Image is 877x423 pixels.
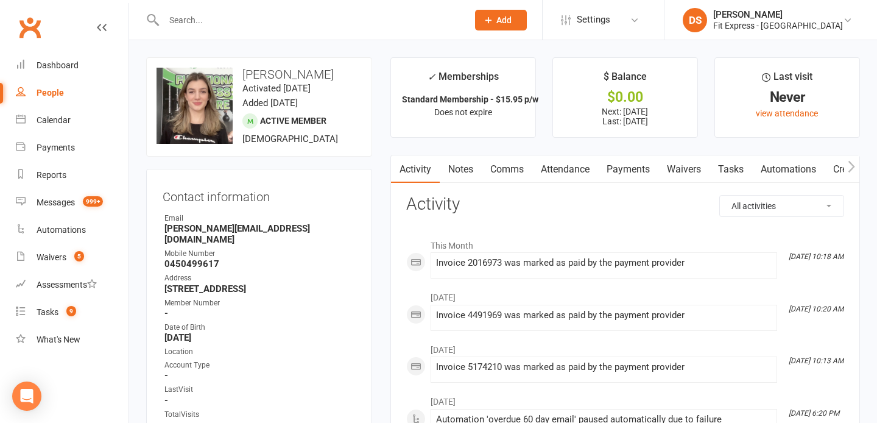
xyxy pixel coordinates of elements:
h3: [PERSON_NAME] [157,68,362,81]
a: People [16,79,129,107]
span: [DEMOGRAPHIC_DATA] [242,133,338,144]
span: Active member [260,116,326,126]
input: Search... [160,12,459,29]
a: Attendance [532,155,598,183]
div: TotalVisits [164,409,356,421]
a: Clubworx [15,12,45,43]
div: Invoice 2016973 was marked as paid by the payment provider [436,258,772,268]
div: Account Type [164,360,356,371]
i: ✓ [428,71,435,83]
h3: Activity [406,195,844,214]
div: Member Number [164,297,356,309]
div: Date of Birth [164,322,356,333]
div: What's New [37,335,80,344]
i: [DATE] 10:18 AM [789,252,844,261]
div: Reports [37,170,66,180]
li: [DATE] [406,389,844,408]
i: [DATE] 10:20 AM [789,305,844,313]
a: Tasks 9 [16,299,129,326]
a: Payments [16,134,129,162]
strong: 0450499617 [164,258,356,269]
time: Activated [DATE] [242,83,311,94]
i: [DATE] 10:13 AM [789,357,844,365]
div: Location [164,346,356,358]
p: Next: [DATE] Last: [DATE] [564,107,686,126]
strong: - [164,370,356,381]
div: Dashboard [37,60,79,70]
span: Does not expire [434,107,492,117]
div: Assessments [37,280,97,290]
div: Payments [37,143,75,152]
div: Last visit [762,69,812,91]
div: Fit Express - [GEOGRAPHIC_DATA] [713,20,843,31]
a: Calendar [16,107,129,134]
li: This Month [406,233,844,252]
div: DS [683,8,707,32]
div: Messages [37,197,75,207]
div: Calendar [37,115,71,125]
span: Settings [577,6,610,34]
a: Assessments [16,271,129,299]
strong: [DATE] [164,332,356,343]
strong: - [164,395,356,406]
a: Tasks [710,155,752,183]
div: Never [726,91,848,104]
img: image1738529987.png [157,68,233,144]
a: Notes [440,155,482,183]
strong: - [164,308,356,319]
a: Comms [482,155,532,183]
span: 999+ [83,196,103,207]
div: Invoice 5174210 was marked as paid by the payment provider [436,362,772,372]
span: 5 [74,251,84,261]
li: [DATE] [406,285,844,304]
a: Reports [16,162,129,189]
time: Added [DATE] [242,98,298,108]
a: Messages 999+ [16,189,129,216]
strong: Standard Membership - $15.95 p/w [402,94,538,104]
div: Waivers [37,252,66,262]
span: 9 [66,306,76,316]
a: Payments [598,155,658,183]
span: Add [496,15,512,25]
div: $0.00 [564,91,686,104]
a: Dashboard [16,52,129,79]
div: Open Intercom Messenger [12,382,41,411]
li: [DATE] [406,337,844,357]
strong: [PERSON_NAME][EMAIL_ADDRESS][DOMAIN_NAME] [164,223,356,245]
a: What's New [16,326,129,354]
div: Invoice 4491969 was marked as paid by the payment provider [436,310,772,321]
div: Automations [37,225,86,235]
strong: [STREET_ADDRESS] [164,283,356,294]
a: Activity [391,155,440,183]
a: Automations [752,155,825,183]
div: People [37,88,64,98]
a: Automations [16,216,129,244]
div: LastVisit [164,384,356,396]
div: Tasks [37,307,58,317]
div: $ Balance [604,69,647,91]
h3: Contact information [163,185,356,204]
div: Address [164,272,356,284]
a: view attendance [756,108,818,118]
div: Mobile Number [164,248,356,260]
i: [DATE] 6:20 PM [789,409,839,418]
div: Memberships [428,69,499,91]
div: [PERSON_NAME] [713,9,843,20]
button: Add [475,10,527,30]
a: Waivers 5 [16,244,129,271]
a: Waivers [658,155,710,183]
div: Email [164,213,356,224]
